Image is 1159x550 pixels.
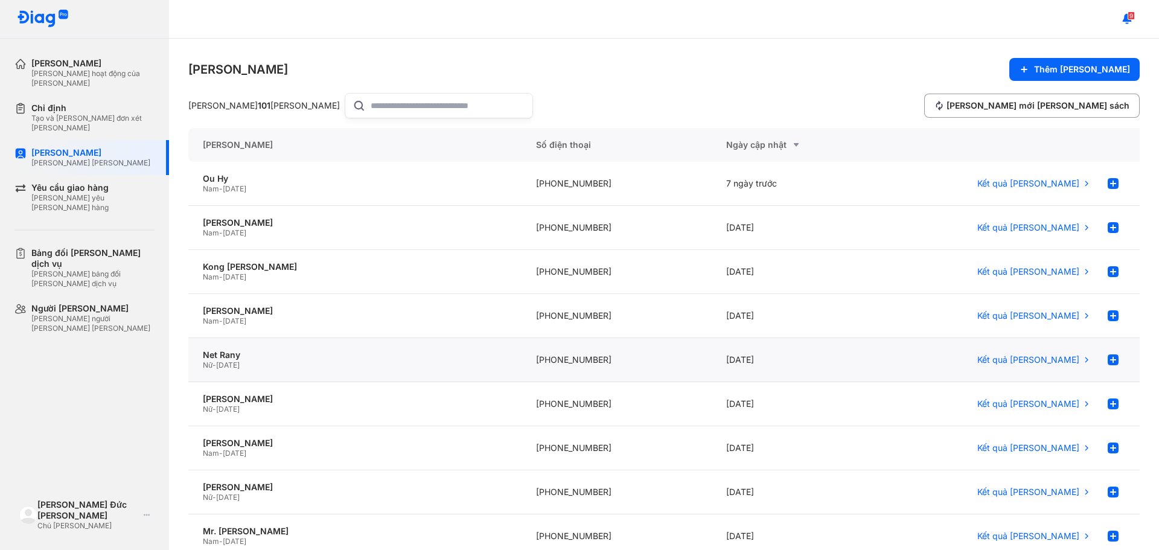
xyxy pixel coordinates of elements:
[1034,64,1130,75] span: Thêm [PERSON_NAME]
[37,499,139,521] div: [PERSON_NAME] Đức [PERSON_NAME]
[31,114,155,133] div: Tạo và [PERSON_NAME] đơn xét [PERSON_NAME]
[31,269,155,289] div: [PERSON_NAME] bảng đối [PERSON_NAME] dịch vụ
[31,314,155,333] div: [PERSON_NAME] người [PERSON_NAME] [PERSON_NAME]
[31,58,155,69] div: [PERSON_NAME]
[216,493,240,502] span: [DATE]
[522,382,712,426] div: [PHONE_NUMBER]
[977,266,1079,277] span: Kết quả [PERSON_NAME]
[203,261,507,272] div: Kong [PERSON_NAME]
[31,303,155,314] div: Người [PERSON_NAME]
[712,206,902,250] div: [DATE]
[219,449,223,458] span: -
[203,405,212,414] span: Nữ
[977,398,1079,409] span: Kết quả [PERSON_NAME]
[203,360,212,369] span: Nữ
[203,449,219,458] span: Nam
[712,162,902,206] div: 7 ngày trước
[203,438,507,449] div: [PERSON_NAME]
[31,103,155,114] div: Chỉ định
[522,250,712,294] div: [PHONE_NUMBER]
[522,162,712,206] div: [PHONE_NUMBER]
[712,338,902,382] div: [DATE]
[223,449,246,458] span: [DATE]
[203,217,507,228] div: [PERSON_NAME]
[203,394,507,405] div: [PERSON_NAME]
[203,350,507,360] div: Net Rany
[31,69,155,88] div: [PERSON_NAME] hoạt động của [PERSON_NAME]
[726,138,887,152] div: Ngày cập nhật
[203,537,219,546] span: Nam
[203,184,219,193] span: Nam
[31,193,155,213] div: [PERSON_NAME] yêu [PERSON_NAME] hàng
[223,272,246,281] span: [DATE]
[977,531,1079,542] span: Kết quả [PERSON_NAME]
[37,521,139,531] div: Chủ [PERSON_NAME]
[977,178,1079,189] span: Kết quả [PERSON_NAME]
[203,316,219,325] span: Nam
[31,147,150,158] div: [PERSON_NAME]
[522,206,712,250] div: [PHONE_NUMBER]
[977,487,1079,497] span: Kết quả [PERSON_NAME]
[203,493,212,502] span: Nữ
[712,294,902,338] div: [DATE]
[712,470,902,514] div: [DATE]
[977,310,1079,321] span: Kết quả [PERSON_NAME]
[712,426,902,470] div: [DATE]
[203,272,219,281] span: Nam
[188,61,288,78] div: [PERSON_NAME]
[19,506,37,524] img: logo
[219,228,223,237] span: -
[712,382,902,426] div: [DATE]
[924,94,1140,118] button: [PERSON_NAME] mới [PERSON_NAME] sách
[977,443,1079,453] span: Kết quả [PERSON_NAME]
[219,184,223,193] span: -
[219,537,223,546] span: -
[522,338,712,382] div: [PHONE_NUMBER]
[258,100,270,110] span: 101
[212,493,216,502] span: -
[223,228,246,237] span: [DATE]
[977,222,1079,233] span: Kết quả [PERSON_NAME]
[1009,58,1140,81] button: Thêm [PERSON_NAME]
[223,316,246,325] span: [DATE]
[203,173,507,184] div: Ou Hy
[203,526,507,537] div: Mr. [PERSON_NAME]
[31,158,150,168] div: [PERSON_NAME] [PERSON_NAME]
[219,316,223,325] span: -
[977,354,1079,365] span: Kết quả [PERSON_NAME]
[203,228,219,237] span: Nam
[1128,11,1135,20] span: 9
[522,294,712,338] div: [PHONE_NUMBER]
[522,470,712,514] div: [PHONE_NUMBER]
[216,405,240,414] span: [DATE]
[712,250,902,294] div: [DATE]
[522,128,712,162] div: Số điện thoại
[522,426,712,470] div: [PHONE_NUMBER]
[212,360,216,369] span: -
[17,10,69,28] img: logo
[947,100,1129,111] span: [PERSON_NAME] mới [PERSON_NAME] sách
[188,128,522,162] div: [PERSON_NAME]
[203,482,507,493] div: [PERSON_NAME]
[31,248,155,269] div: Bảng đối [PERSON_NAME] dịch vụ
[223,184,246,193] span: [DATE]
[219,272,223,281] span: -
[203,305,507,316] div: [PERSON_NAME]
[188,100,340,111] div: [PERSON_NAME] [PERSON_NAME]
[223,537,246,546] span: [DATE]
[212,405,216,414] span: -
[216,360,240,369] span: [DATE]
[31,182,155,193] div: Yêu cầu giao hàng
